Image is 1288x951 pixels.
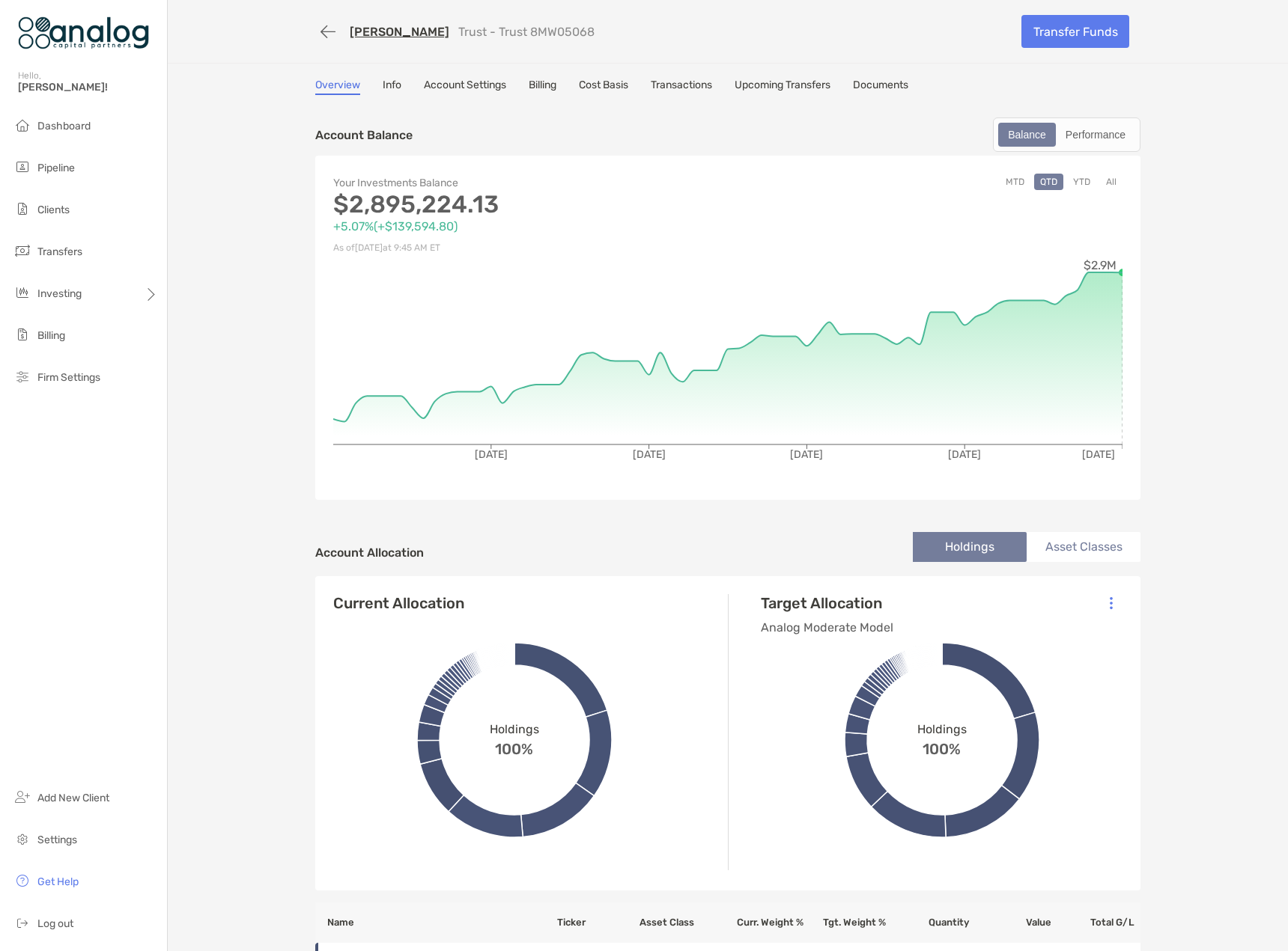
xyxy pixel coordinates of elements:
li: Holdings [913,532,1027,562]
p: Analog Moderate Model [761,618,893,637]
span: Firm Settings [37,371,100,384]
span: Pipeline [37,162,75,174]
a: Info [383,79,401,95]
a: Transfer Funds [1021,15,1129,48]
p: As of [DATE] at 9:45 AM ET [333,239,728,257]
span: Billing [37,329,65,342]
a: Billing [529,79,556,95]
tspan: [DATE] [948,448,981,461]
a: Account Settings [424,79,506,95]
button: All [1100,174,1123,190]
h4: Current Allocation [333,594,464,612]
span: Transfers [37,245,82,258]
th: Quantity [887,902,969,943]
h4: Target Allocation [761,594,893,612]
img: dashboard icon [13,116,31,134]
p: Trust - Trust 8MW05068 [458,25,595,39]
span: Investing [37,287,82,300]
a: Overview [315,79,360,95]
div: Balance [1000,124,1054,145]
a: Cost Basis [579,79,628,95]
button: YTD [1067,174,1096,190]
span: 100% [495,736,533,758]
th: Tgt. Weight % [804,902,887,943]
tspan: $2.9M [1084,258,1117,272]
span: Dashboard [37,120,91,132]
h4: Account Allocation [315,545,424,560]
img: logout icon [13,914,31,932]
img: clients icon [13,200,31,218]
img: transfers icon [13,242,31,260]
img: investing icon [13,284,31,302]
span: [PERSON_NAME]! [18,81,158,94]
span: Settings [37,834,77,846]
img: pipeline icon [13,158,31,176]
th: Name [315,902,556,943]
div: Performance [1057,124,1134,145]
span: Clients [37,204,70,216]
th: Curr. Weight % [721,902,804,943]
img: Zoe Logo [18,6,149,60]
th: Total G/L [1052,902,1140,943]
span: Holdings [490,722,539,736]
span: Get Help [37,875,79,888]
a: [PERSON_NAME] [350,25,449,39]
div: segmented control [993,117,1140,152]
p: Your Investments Balance [333,174,728,192]
img: firm-settings icon [13,367,31,385]
img: Icon List Menu [1110,596,1113,610]
img: settings icon [13,830,31,848]
span: Log out [37,917,73,930]
tspan: [DATE] [475,448,508,461]
a: Transactions [651,79,712,95]
img: get-help icon [13,872,31,890]
p: Account Balance [315,126,413,144]
tspan: [DATE] [1082,448,1115,461]
p: +5.07% ( +$139,594.80 ) [333,217,728,236]
tspan: [DATE] [790,448,823,461]
span: 100% [923,736,961,758]
span: Holdings [917,722,967,736]
th: Ticker [556,902,639,943]
button: QTD [1034,174,1063,190]
button: MTD [1000,174,1030,190]
a: Upcoming Transfers [735,79,830,95]
th: Asset Class [639,902,721,943]
img: add_new_client icon [13,788,31,806]
p: $2,895,224.13 [333,195,728,214]
span: Add New Client [37,792,109,804]
li: Asset Classes [1027,532,1140,562]
th: Value [970,902,1052,943]
tspan: [DATE] [633,448,666,461]
img: billing icon [13,325,31,343]
a: Documents [853,79,908,95]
